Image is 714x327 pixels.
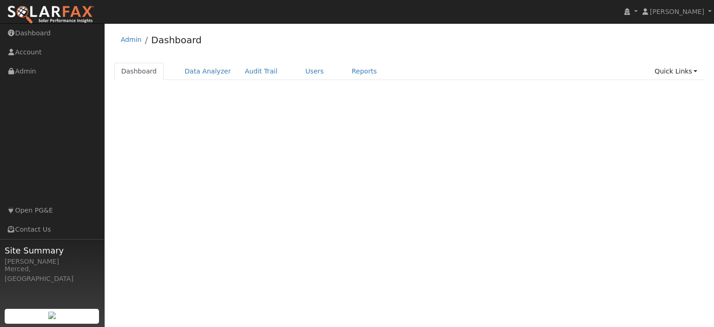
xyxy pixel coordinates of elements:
img: SolarFax [7,5,94,25]
a: Audit Trail [238,63,284,80]
a: Quick Links [648,63,704,80]
a: Data Analyzer [178,63,238,80]
a: Admin [121,36,142,43]
span: [PERSON_NAME] [650,8,704,15]
a: Reports [345,63,384,80]
img: retrieve [48,312,56,319]
a: Dashboard [151,34,202,46]
a: Dashboard [114,63,164,80]
div: Merced, [GEOGRAPHIC_DATA] [5,264,99,284]
div: [PERSON_NAME] [5,257,99,267]
a: Users [298,63,331,80]
span: Site Summary [5,244,99,257]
